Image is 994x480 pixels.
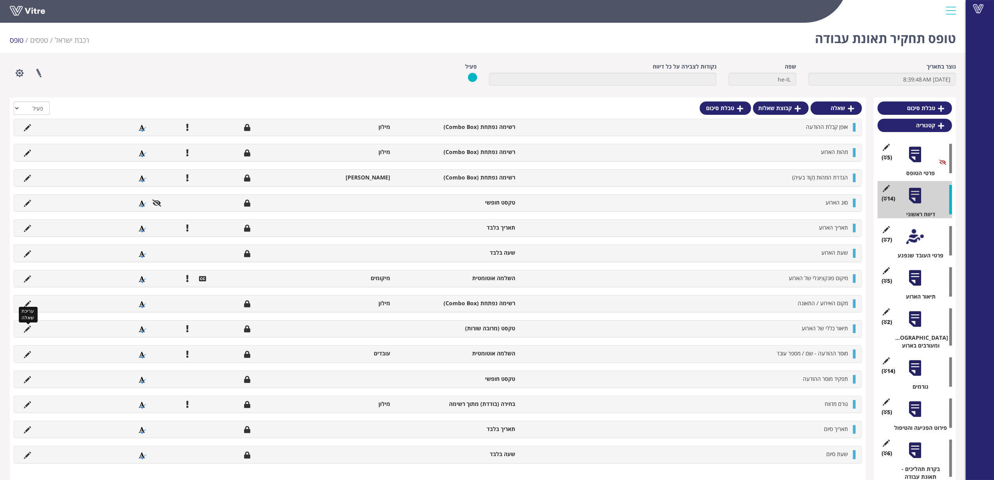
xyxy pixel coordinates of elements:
[270,174,394,181] li: [PERSON_NAME]
[394,249,519,257] li: שעה בלבד
[825,400,848,408] span: גורם מדווח
[882,318,892,326] span: (2 )
[777,350,848,357] span: מוסר ההודעה - שם / מספר עובד
[394,299,519,307] li: רשימה נפתחת (Combo Box)
[10,35,30,45] li: טופס
[802,324,848,332] span: תיאור כללי של הארוע
[394,350,519,357] li: השלמה אוטומטית
[270,123,394,131] li: מילון
[394,174,519,181] li: רשימה נפתחת (Combo Box)
[884,334,952,350] div: [DEMOGRAPHIC_DATA] ומעורבים בארוע
[394,148,519,156] li: רשימה נפתחת (Combo Box)
[821,148,848,156] span: מהות הארוע
[394,400,519,408] li: בחירה (בודדת) מתוך רשימה
[882,195,895,203] span: (14 )
[815,20,956,53] h1: טופס תחקיר תאונת עבודה
[468,72,477,82] img: yes
[270,148,394,156] li: מילון
[798,299,848,307] span: מקום האירוע / התאונה
[824,425,848,433] span: תאריך סיום
[882,367,895,375] span: (14 )
[270,350,394,357] li: עובדים
[394,274,519,282] li: השלמה אוטומטית
[792,174,848,181] span: הגדרת המהות (קוד בעיה)
[884,169,952,177] div: פרטי הטופס
[803,375,848,382] span: תפקיד מוסר ההודעה
[882,277,892,285] span: (5 )
[882,236,892,244] span: (7 )
[882,154,892,161] span: (5 )
[821,249,848,256] span: שעת הארוע
[884,293,952,301] div: תיאור הארוע
[270,274,394,282] li: מיקומים
[882,408,892,416] span: (5 )
[882,449,892,457] span: (6 )
[927,63,956,71] label: נוצר בתאריך
[826,199,848,206] span: סוג הארוע
[19,307,38,322] div: עריכת שאלה
[394,425,519,433] li: תאריך בלבד
[30,35,48,45] a: טפסים
[394,324,519,332] li: טקסט (מרובה שורות)
[884,210,952,218] div: דיווח ראשוני
[819,224,848,231] span: תאריך הארוע
[394,199,519,206] li: טקסט חופשי
[394,375,519,383] li: טקסט חופשי
[394,224,519,232] li: תאריך בלבד
[270,400,394,408] li: מילון
[884,424,952,432] div: פירוט הפגיעה והטיפול
[55,35,89,45] span: 335
[884,383,952,391] div: גורמים
[884,252,952,259] div: פרטי העובד שנפגע
[700,101,751,115] a: טבלת סיכום
[394,450,519,458] li: שעה בלבד
[270,299,394,307] li: מילון
[878,119,952,132] a: קטגוריה
[394,123,519,131] li: רשימה נפתחת (Combo Box)
[753,101,809,115] a: קבוצת שאלות
[811,101,862,115] a: שאלה
[878,101,952,115] a: טבלת סיכום
[785,63,797,71] label: שפה
[465,63,477,71] label: פעיל
[826,450,848,458] span: שעת סיום
[653,63,717,71] label: נקודות לצבירה על כל דיווח
[789,274,848,282] span: מיקום פונקציונלי של הארוע
[806,123,848,130] span: אופן קבלת ההודעה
